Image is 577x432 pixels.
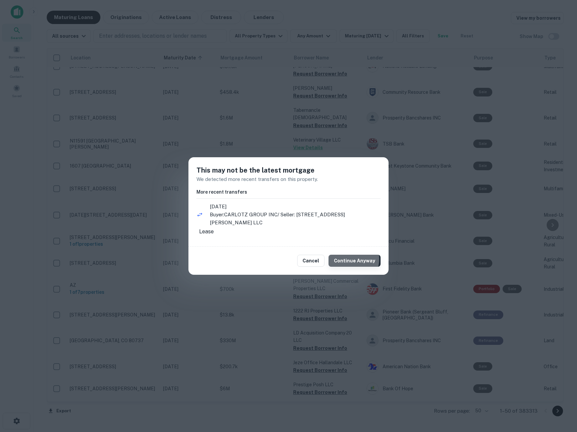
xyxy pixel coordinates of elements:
[544,379,577,411] iframe: Chat Widget
[196,165,381,175] h5: This may not be the latest mortgage
[210,203,381,211] span: [DATE]
[297,255,325,267] button: Cancel
[210,211,381,226] p: Buyer: CARLOTZ GROUP INC / Seller: [STREET_ADDRESS][PERSON_NAME] LLC
[329,255,381,267] button: Continue Anyway
[196,228,216,235] span: Lease
[196,228,381,236] div: Lease
[196,175,381,183] p: We detected more recent transfers on this property.
[196,188,381,196] h6: More recent transfers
